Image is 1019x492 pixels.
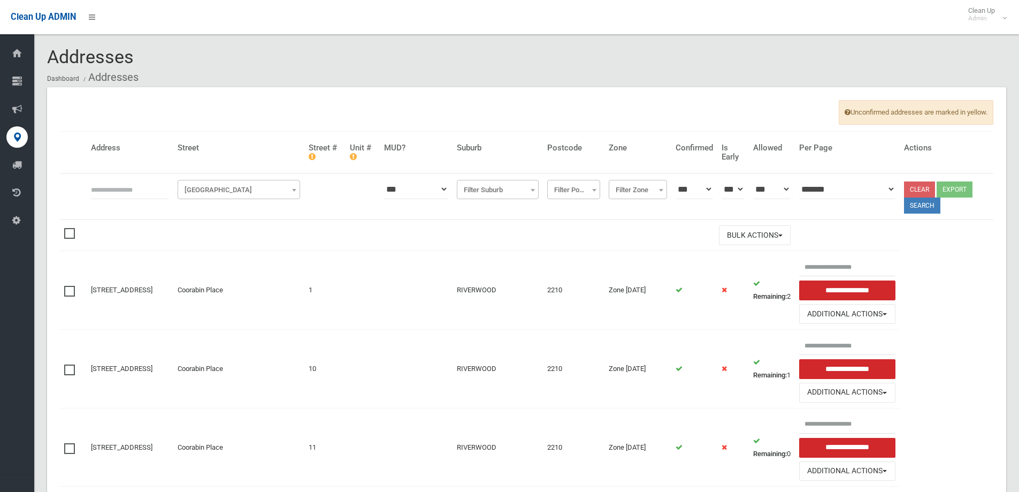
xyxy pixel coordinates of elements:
[457,143,539,153] h4: Suburb
[604,408,671,487] td: Zone [DATE]
[81,67,139,87] li: Addresses
[904,181,935,198] a: Clear
[604,330,671,408] td: Zone [DATE]
[753,143,791,153] h4: Allowed
[749,330,795,408] td: 1
[543,408,604,487] td: 2210
[11,12,76,22] span: Clean Up ADMIN
[839,100,993,125] span: Unconfirmed addresses are marked in yellow.
[749,408,795,487] td: 0
[753,450,787,458] strong: Remaining:
[799,461,895,481] button: Additional Actions
[749,251,795,330] td: 2
[350,143,376,161] h4: Unit #
[963,6,1006,22] span: Clean Up
[753,371,787,379] strong: Remaining:
[722,143,745,161] h4: Is Early
[178,180,300,199] span: Filter Street
[611,183,664,198] span: Filter Zone
[304,330,346,408] td: 10
[91,365,152,373] a: [STREET_ADDRESS]
[173,330,304,408] td: Coorabin Place
[91,286,152,294] a: [STREET_ADDRESS]
[550,183,597,198] span: Filter Postcode
[173,408,304,487] td: Coorabin Place
[47,46,134,67] span: Addresses
[937,181,972,198] button: Export
[799,143,895,153] h4: Per Page
[904,143,990,153] h4: Actions
[304,408,346,487] td: 11
[904,198,940,214] button: Search
[609,143,667,153] h4: Zone
[178,143,300,153] h4: Street
[384,143,448,153] h4: MUD?
[547,180,600,199] span: Filter Postcode
[799,383,895,403] button: Additional Actions
[676,143,713,153] h4: Confirmed
[453,330,543,408] td: RIVERWOOD
[304,251,346,330] td: 1
[604,251,671,330] td: Zone [DATE]
[91,143,169,153] h4: Address
[173,251,304,330] td: Coorabin Place
[753,292,787,300] strong: Remaining:
[91,443,152,451] a: [STREET_ADDRESS]
[719,225,791,245] button: Bulk Actions
[453,408,543,487] td: RIVERWOOD
[309,143,341,161] h4: Street #
[457,180,539,199] span: Filter Suburb
[47,75,79,82] a: Dashboard
[180,183,297,198] span: Filter Street
[968,14,995,22] small: Admin
[543,251,604,330] td: 2210
[459,183,536,198] span: Filter Suburb
[609,180,667,199] span: Filter Zone
[453,251,543,330] td: RIVERWOOD
[547,143,600,153] h4: Postcode
[799,304,895,324] button: Additional Actions
[543,330,604,408] td: 2210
